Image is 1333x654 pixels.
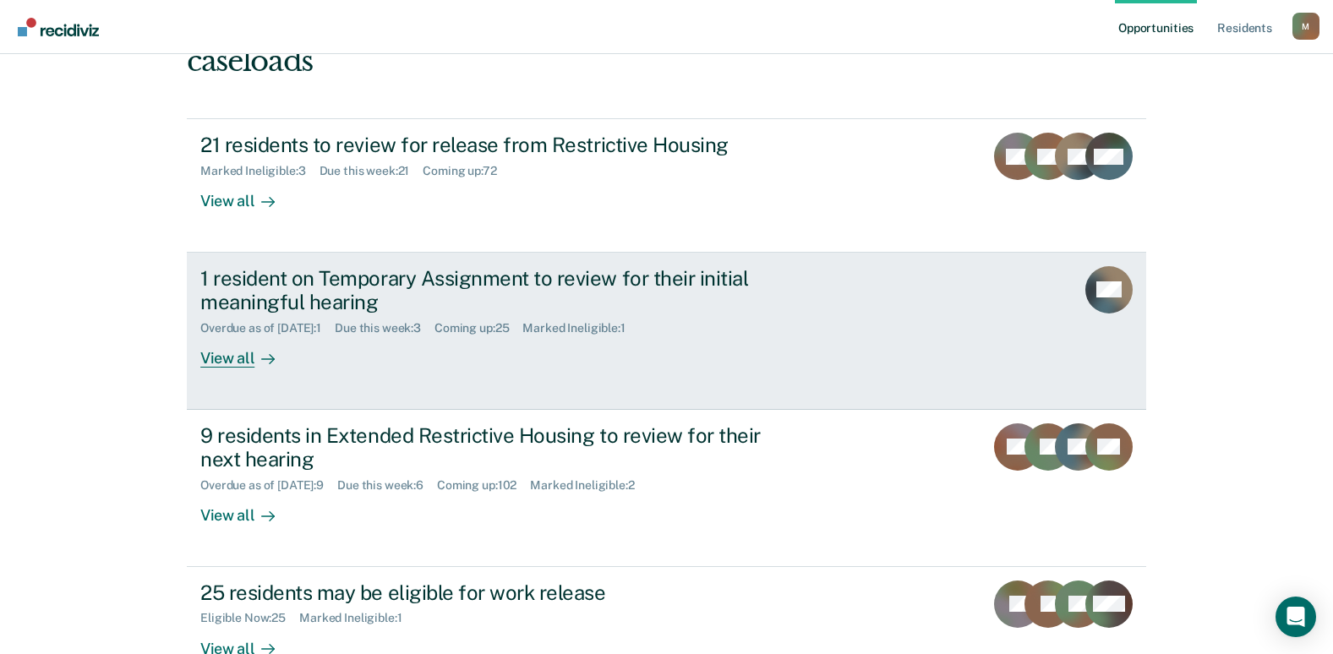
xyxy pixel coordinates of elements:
[522,321,638,335] div: Marked Ineligible : 1
[434,321,522,335] div: Coming up : 25
[200,335,295,368] div: View all
[335,321,434,335] div: Due this week : 3
[200,423,794,472] div: 9 residents in Extended Restrictive Housing to review for their next hearing
[200,321,335,335] div: Overdue as of [DATE] : 1
[320,164,423,178] div: Due this week : 21
[423,164,510,178] div: Coming up : 72
[200,266,794,315] div: 1 resident on Temporary Assignment to review for their initial meaningful hearing
[200,493,295,526] div: View all
[200,611,299,625] div: Eligible Now : 25
[187,253,1146,410] a: 1 resident on Temporary Assignment to review for their initial meaningful hearingOverdue as of [D...
[187,9,954,79] div: Hi. We’ve found some outstanding items across 2 caseloads
[200,178,295,211] div: View all
[437,478,530,493] div: Coming up : 102
[200,164,319,178] div: Marked Ineligible : 3
[337,478,437,493] div: Due this week : 6
[299,611,415,625] div: Marked Ineligible : 1
[200,580,794,605] div: 25 residents may be eligible for work release
[200,133,794,157] div: 21 residents to review for release from Restrictive Housing
[187,118,1146,252] a: 21 residents to review for release from Restrictive HousingMarked Ineligible:3Due this week:21Com...
[1276,597,1316,637] div: Open Intercom Messenger
[530,478,647,493] div: Marked Ineligible : 2
[18,18,99,36] img: Recidiviz
[187,410,1146,567] a: 9 residents in Extended Restrictive Housing to review for their next hearingOverdue as of [DATE]:...
[1292,13,1319,40] button: Profile dropdown button
[200,478,337,493] div: Overdue as of [DATE] : 9
[1292,13,1319,40] div: M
